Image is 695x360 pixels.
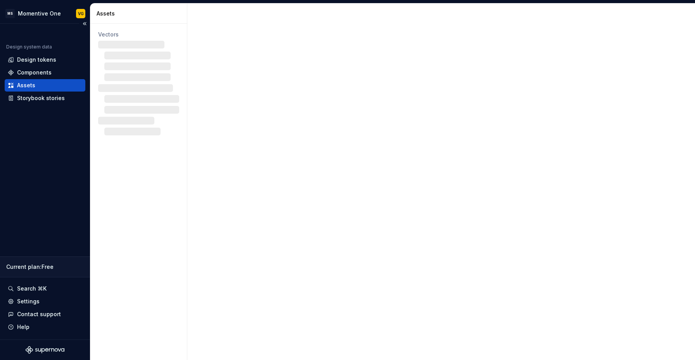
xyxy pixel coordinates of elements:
[5,79,85,92] a: Assets
[2,5,88,22] button: MSMomentive OneVG
[5,282,85,295] button: Search ⌘K
[78,10,84,17] div: VG
[5,295,85,308] a: Settings
[26,346,64,354] svg: Supernova Logo
[5,54,85,66] a: Design tokens
[17,310,61,318] div: Contact support
[79,18,90,29] button: Collapse sidebar
[5,66,85,79] a: Components
[18,10,61,17] div: Momentive One
[17,56,56,64] div: Design tokens
[5,92,85,104] a: Storybook stories
[17,81,35,89] div: Assets
[17,94,65,102] div: Storybook stories
[17,298,40,305] div: Settings
[17,323,29,331] div: Help
[17,69,52,76] div: Components
[97,10,184,17] div: Assets
[98,31,179,38] div: Vectors
[5,308,85,320] button: Contact support
[17,285,47,292] div: Search ⌘K
[5,9,15,18] div: MS
[6,263,84,271] div: Current plan : Free
[6,44,52,50] div: Design system data
[5,321,85,333] button: Help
